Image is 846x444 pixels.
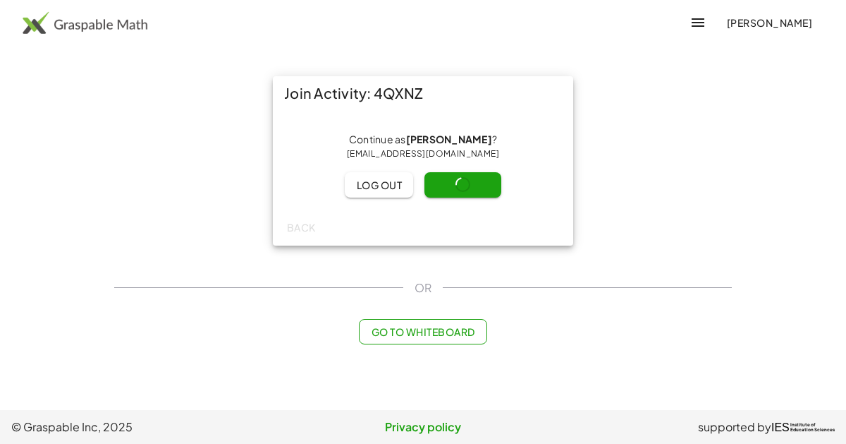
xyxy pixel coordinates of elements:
a: Privacy policy [286,419,560,436]
button: Go to Whiteboard [359,319,486,344]
div: Join Activity: 4QXNZ [273,76,573,110]
span: © Graspable Inc, 2025 [11,419,286,436]
span: [PERSON_NAME] [726,16,812,29]
span: Institute of Education Sciences [790,423,835,433]
button: [PERSON_NAME] [715,10,823,35]
span: OR [415,280,431,296]
span: supported by [698,419,771,436]
button: Log out [345,172,413,198]
a: IESInstitute ofEducation Sciences [771,419,835,436]
strong: [PERSON_NAME] [406,133,492,145]
div: Continue as ? [284,133,562,161]
div: [EMAIL_ADDRESS][DOMAIN_NAME] [284,147,562,161]
span: Log out [356,179,402,191]
span: IES [771,421,790,434]
span: Go to Whiteboard [371,325,474,338]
